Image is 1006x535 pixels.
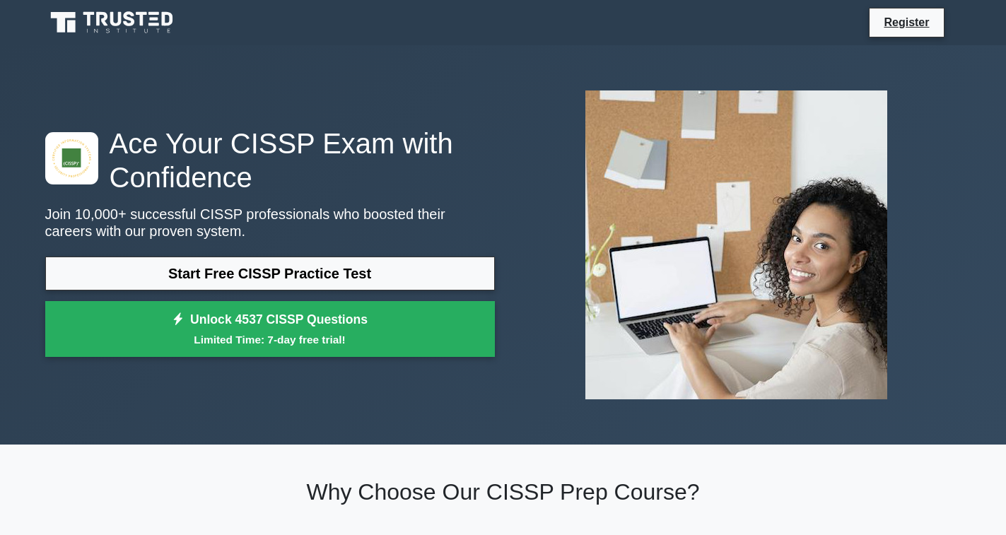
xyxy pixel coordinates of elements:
a: Start Free CISSP Practice Test [45,257,495,290]
small: Limited Time: 7-day free trial! [63,331,477,348]
p: Join 10,000+ successful CISSP professionals who boosted their careers with our proven system. [45,206,495,240]
h2: Why Choose Our CISSP Prep Course? [45,478,961,505]
a: Unlock 4537 CISSP QuestionsLimited Time: 7-day free trial! [45,301,495,358]
h1: Ace Your CISSP Exam with Confidence [45,127,495,194]
a: Register [875,13,937,31]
